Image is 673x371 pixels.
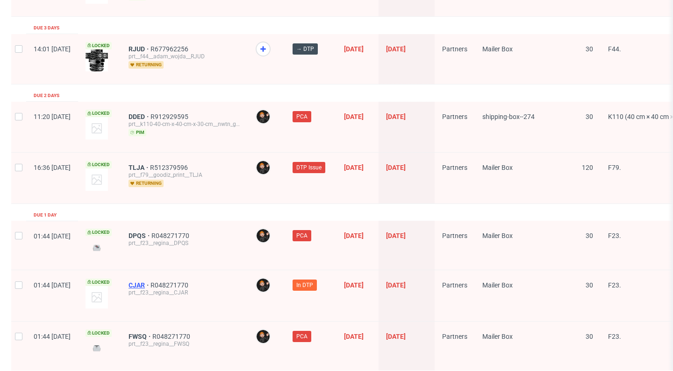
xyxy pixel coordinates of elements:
[129,61,164,69] span: returning
[257,279,270,292] img: Dominik Grosicki
[608,45,621,53] span: F44.
[344,333,364,340] span: [DATE]
[34,281,71,289] span: 01:44 [DATE]
[482,45,513,53] span: Mailer Box
[586,281,593,289] span: 30
[386,45,406,53] span: [DATE]
[582,164,593,171] span: 120
[442,281,467,289] span: Partners
[344,232,364,239] span: [DATE]
[296,163,322,172] span: DTP Issue
[129,232,151,239] a: DPQS
[257,330,270,343] img: Dominik Grosicki
[296,231,308,240] span: PCA
[150,45,190,53] a: R677962256
[151,232,191,239] a: R048271770
[586,232,593,239] span: 30
[152,333,192,340] a: R048271770
[150,113,190,120] a: R912929595
[129,281,150,289] a: CJAR
[608,333,621,340] span: F23.
[129,171,241,179] div: prt__f79__goodiz_print__TLJA
[344,164,364,171] span: [DATE]
[442,232,467,239] span: Partners
[129,45,150,53] a: RJUD
[608,281,621,289] span: F23.
[34,164,71,171] span: 16:36 [DATE]
[150,164,190,171] a: R512379596
[482,333,513,340] span: Mailer Box
[86,241,108,254] img: version_two_editor_design.png
[442,113,467,120] span: Partners
[442,164,467,171] span: Partners
[34,113,71,120] span: 11:20 [DATE]
[586,45,593,53] span: 30
[129,120,241,128] div: prt__k110-40-cm-x-40-cm-x-30-cm__nwtn_gmbh__DDED
[386,164,406,171] span: [DATE]
[86,42,112,49] span: Locked
[482,164,513,171] span: Mailer Box
[482,232,513,239] span: Mailer Box
[34,232,71,240] span: 01:44 [DATE]
[129,113,150,120] a: DDED
[86,110,112,117] span: Locked
[34,45,71,53] span: 14:01 [DATE]
[296,332,308,341] span: PCA
[129,129,146,136] span: pim
[386,281,406,289] span: [DATE]
[129,333,152,340] a: FWSQ
[296,45,314,53] span: → DTP
[129,53,241,60] div: prt__f44__adam_wojda__RJUD
[386,232,406,239] span: [DATE]
[86,49,108,71] img: version_two_editor_design.png
[482,113,535,120] span: shipping-box--274
[344,281,364,289] span: [DATE]
[129,289,241,296] div: prt__f23__regina__CJAR
[150,281,190,289] a: R048271770
[442,333,467,340] span: Partners
[34,211,57,219] div: Due 1 day
[86,229,112,236] span: Locked
[129,164,150,171] a: TLJA
[482,281,513,289] span: Mailer Box
[129,239,241,247] div: prt__f23__regina__DPQS
[34,24,59,32] div: Due 3 days
[296,281,313,289] span: In DTP
[86,161,112,168] span: Locked
[586,113,593,120] span: 30
[34,92,59,99] div: Due 2 days
[86,329,112,337] span: Locked
[586,333,593,340] span: 30
[608,232,621,239] span: F23.
[442,45,467,53] span: Partners
[257,161,270,174] img: Dominik Grosicki
[344,113,364,120] span: [DATE]
[86,342,108,354] img: version_two_editor_design.png
[257,110,270,123] img: Dominik Grosicki
[386,113,406,120] span: [DATE]
[344,45,364,53] span: [DATE]
[296,112,308,121] span: PCA
[129,340,241,348] div: prt__f23__regina__FWSQ
[257,229,270,242] img: Dominik Grosicki
[608,164,621,171] span: F79.
[86,279,112,286] span: Locked
[386,333,406,340] span: [DATE]
[129,180,164,187] span: returning
[34,333,71,340] span: 01:44 [DATE]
